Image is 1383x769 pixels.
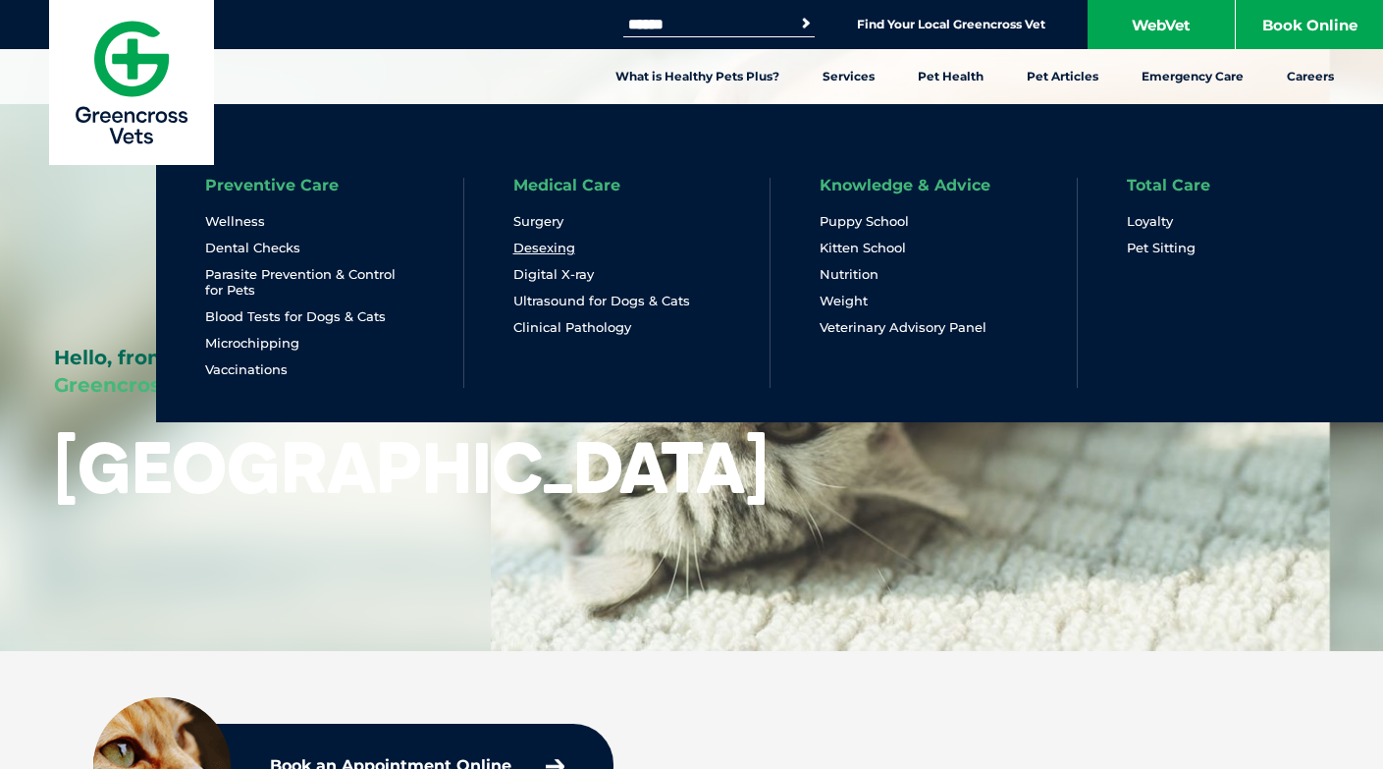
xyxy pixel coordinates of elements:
a: What is Healthy Pets Plus? [594,49,801,104]
a: Weight [820,293,868,309]
a: Kitten School [820,240,906,256]
a: Find Your Local Greencross Vet [857,17,1045,32]
a: Services [801,49,896,104]
a: Medical Care [513,178,620,193]
a: Puppy School [820,213,909,230]
a: Desexing [513,240,575,256]
button: Search [796,14,816,33]
h1: [GEOGRAPHIC_DATA] [54,428,769,506]
a: Total Care [1127,178,1210,193]
a: Pet Sitting [1127,240,1196,256]
span: Hello, from [54,346,168,369]
a: Careers [1265,49,1356,104]
a: Nutrition [820,266,878,283]
a: Vaccinations [205,361,288,378]
a: Pet Articles [1005,49,1120,104]
a: Ultrasound for Dogs & Cats [513,293,690,309]
a: Blood Tests for Dogs & Cats [205,308,386,325]
a: Emergency Care [1120,49,1265,104]
a: Clinical Pathology [513,319,631,336]
a: Loyalty [1127,213,1173,230]
a: Knowledge & Advice [820,178,990,193]
a: Veterinary Advisory Panel [820,319,986,336]
a: Surgery [513,213,563,230]
a: Preventive Care [205,178,339,193]
a: Microchipping [205,335,299,352]
a: Pet Health [896,49,1005,104]
a: Digital X-ray [513,266,594,283]
a: Dental Checks [205,240,300,256]
a: Parasite Prevention & Control for Pets [205,266,414,299]
span: Greencross Vets [54,373,224,397]
a: Wellness [205,213,265,230]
